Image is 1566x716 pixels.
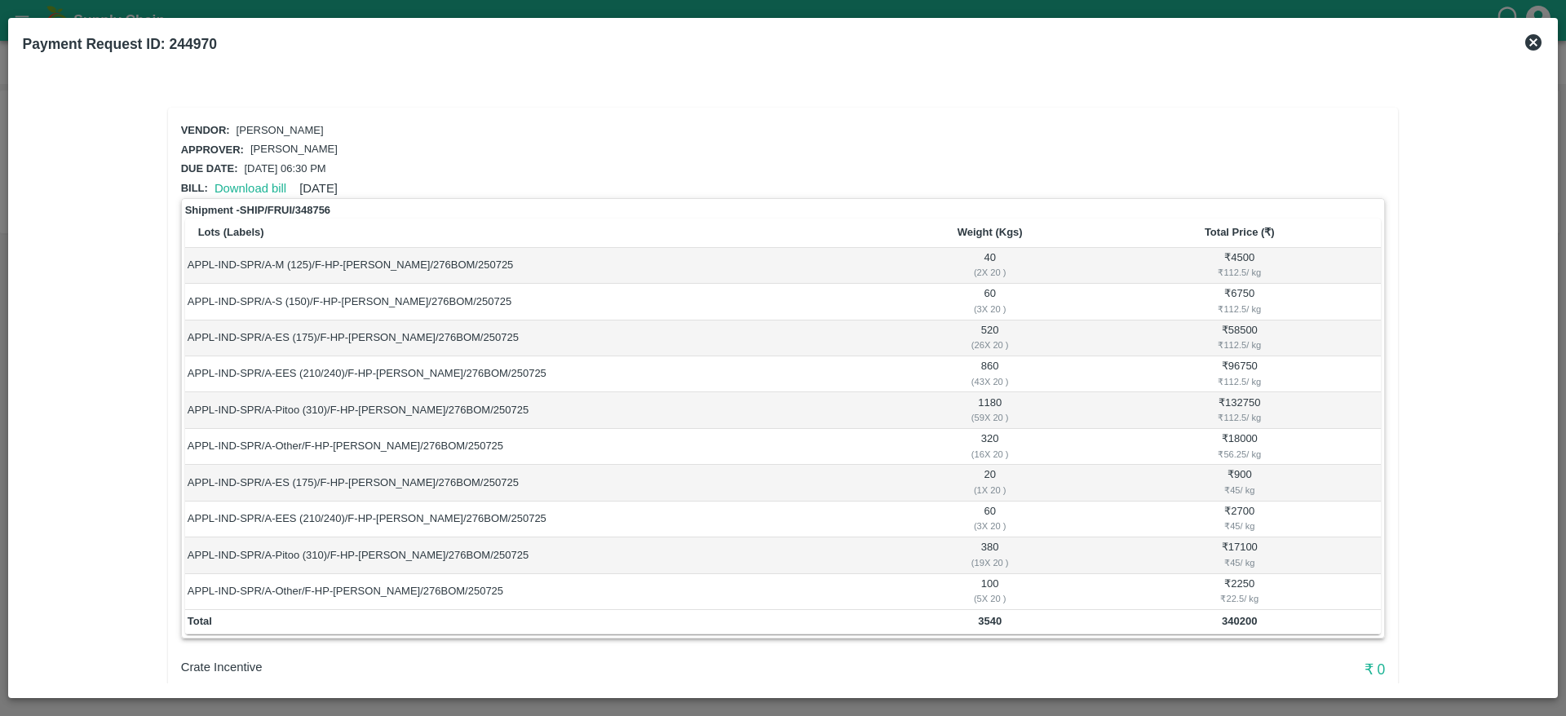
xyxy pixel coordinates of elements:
[882,248,1098,284] td: 40
[185,202,330,219] strong: Shipment - SHIP/FRUI/348756
[882,465,1098,501] td: 20
[181,681,984,699] p: Fruit Incentive
[244,161,325,177] p: [DATE] 06:30 PM
[250,142,338,157] p: [PERSON_NAME]
[185,465,882,501] td: APPL-IND-SPR/A-ES (175)/F-HP-[PERSON_NAME]/276BOM/250725
[884,410,1095,425] div: ( 59 X 20 )
[884,265,1095,280] div: ( 2 X 20 )
[884,555,1095,570] div: ( 19 X 20 )
[188,615,212,627] b: Total
[185,356,882,392] td: APPL-IND-SPR/A-EES (210/240)/F-HP-[PERSON_NAME]/276BOM/250725
[884,519,1095,533] div: ( 3 X 20 )
[884,591,1095,606] div: ( 5 X 20 )
[185,392,882,428] td: APPL-IND-SPR/A-Pitoo (310)/F-HP-[PERSON_NAME]/276BOM/250725
[1100,302,1378,316] div: ₹ 112.5 / kg
[882,320,1098,356] td: 520
[237,123,324,139] p: [PERSON_NAME]
[1098,320,1381,356] td: ₹ 58500
[1100,338,1378,352] div: ₹ 112.5 / kg
[884,302,1095,316] div: ( 3 X 20 )
[185,574,882,610] td: APPL-IND-SPR/A-Other/F-HP-[PERSON_NAME]/276BOM/250725
[1100,374,1378,389] div: ₹ 112.5 / kg
[882,537,1098,573] td: 380
[882,284,1098,320] td: 60
[1205,226,1275,238] b: Total Price (₹)
[215,182,286,195] a: Download bill
[198,226,264,238] b: Lots (Labels)
[1222,615,1257,627] b: 340200
[884,374,1095,389] div: ( 43 X 20 )
[181,124,230,136] span: Vendor:
[1098,429,1381,465] td: ₹ 18000
[1098,537,1381,573] td: ₹ 17100
[1098,465,1381,501] td: ₹ 900
[978,615,1002,627] b: 3540
[1100,555,1378,570] div: ₹ 45 / kg
[181,144,244,156] span: Approver:
[1100,410,1378,425] div: ₹ 112.5 / kg
[882,356,1098,392] td: 860
[958,226,1023,238] b: Weight (Kgs)
[984,658,1385,681] h6: ₹ 0
[1100,519,1378,533] div: ₹ 45 / kg
[185,502,882,537] td: APPL-IND-SPR/A-EES (210/240)/F-HP-[PERSON_NAME]/276BOM/250725
[1098,356,1381,392] td: ₹ 96750
[882,392,1098,428] td: 1180
[1098,284,1381,320] td: ₹ 6750
[181,182,208,194] span: Bill:
[299,182,338,195] span: [DATE]
[884,483,1095,497] div: ( 1 X 20 )
[1100,447,1378,462] div: ₹ 56.25 / kg
[1100,265,1378,280] div: ₹ 112.5 / kg
[1100,591,1378,606] div: ₹ 22.5 / kg
[185,537,882,573] td: APPL-IND-SPR/A-Pitoo (310)/F-HP-[PERSON_NAME]/276BOM/250725
[181,162,238,175] span: Due date:
[23,36,217,52] b: Payment Request ID: 244970
[1098,392,1381,428] td: ₹ 132750
[884,447,1095,462] div: ( 16 X 20 )
[185,320,882,356] td: APPL-IND-SPR/A-ES (175)/F-HP-[PERSON_NAME]/276BOM/250725
[1098,248,1381,284] td: ₹ 4500
[185,429,882,465] td: APPL-IND-SPR/A-Other/F-HP-[PERSON_NAME]/276BOM/250725
[185,284,882,320] td: APPL-IND-SPR/A-S (150)/F-HP-[PERSON_NAME]/276BOM/250725
[882,429,1098,465] td: 320
[884,338,1095,352] div: ( 26 X 20 )
[882,574,1098,610] td: 100
[1100,483,1378,497] div: ₹ 45 / kg
[1098,502,1381,537] td: ₹ 2700
[984,681,1385,704] h6: ₹ 0
[1098,574,1381,610] td: ₹ 2250
[185,248,882,284] td: APPL-IND-SPR/A-M (125)/F-HP-[PERSON_NAME]/276BOM/250725
[181,658,984,676] p: Crate Incentive
[882,502,1098,537] td: 60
